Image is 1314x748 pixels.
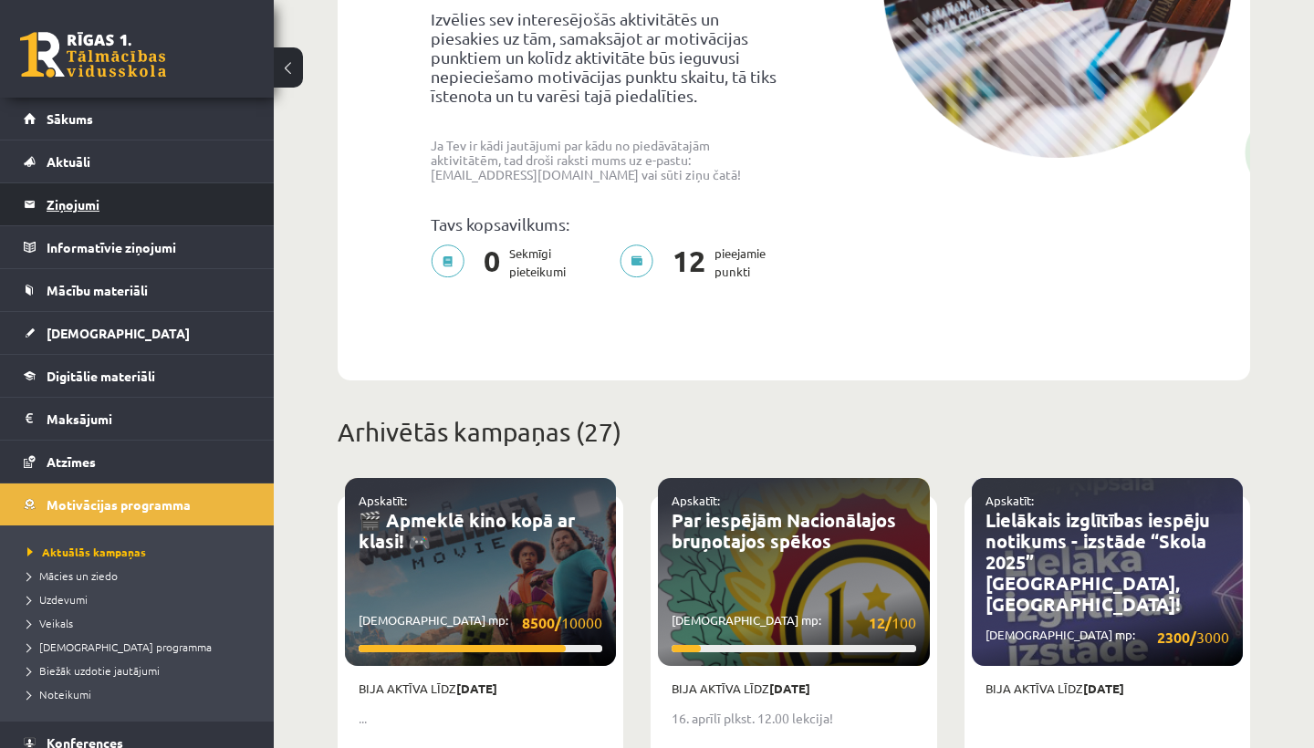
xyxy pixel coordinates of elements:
[47,153,90,170] span: Aktuāli
[47,453,96,470] span: Atzīmes
[620,244,777,281] p: pieejamie punkti
[27,591,255,608] a: Uzdevumi
[47,183,251,225] legend: Ziņojumi
[27,686,255,702] a: Noteikumi
[24,483,251,525] a: Motivācijas programma
[359,493,407,508] a: Apskatīt:
[672,680,915,698] p: Bija aktīva līdz
[27,615,255,631] a: Veikals
[27,616,73,630] span: Veikals
[24,226,251,268] a: Informatīvie ziņojumi
[27,687,91,701] span: Noteikumi
[474,244,509,281] span: 0
[672,710,833,726] strong: 16. aprīlī plkst. 12.00 lekcija!
[24,398,251,440] a: Maksājumi
[24,140,251,182] a: Aktuāli
[672,611,915,634] p: [DEMOGRAPHIC_DATA] mp:
[522,613,561,632] strong: 8500/
[24,183,251,225] a: Ziņojumi
[24,441,251,483] a: Atzīmes
[24,98,251,140] a: Sākums
[431,138,780,182] p: Ja Tev ir kādi jautājumi par kādu no piedāvātajām aktivitātēm, tad droši raksti mums uz e-pastu: ...
[338,413,1250,452] p: Arhivētās kampaņas (27)
[27,663,160,678] span: Biežāk uzdotie jautājumi
[24,312,251,354] a: [DEMOGRAPHIC_DATA]
[359,611,602,634] p: [DEMOGRAPHIC_DATA] mp:
[1083,680,1124,696] strong: [DATE]
[431,244,577,281] p: Sekmīgi pieteikumi
[869,611,916,634] span: 100
[27,639,212,654] span: [DEMOGRAPHIC_DATA] programma
[27,568,118,583] span: Mācies un ziedo
[359,680,602,698] p: Bija aktīva līdz
[47,496,191,513] span: Motivācijas programma
[359,709,602,728] p: ...
[985,493,1034,508] a: Apskatīt:
[20,32,166,78] a: Rīgas 1. Tālmācības vidusskola
[522,611,602,634] span: 10000
[47,282,148,298] span: Mācību materiāli
[24,269,251,311] a: Mācību materiāli
[431,9,780,105] p: Izvēlies sev interesējošās aktivitātēs un piesakies uz tām, samaksājot ar motivācijas punktiem un...
[27,662,255,679] a: Biežāk uzdotie jautājumi
[663,244,714,281] span: 12
[456,680,497,696] strong: [DATE]
[27,592,88,607] span: Uzdevumi
[27,544,255,560] a: Aktuālās kampaņas
[27,567,255,584] a: Mācies un ziedo
[985,680,1229,698] p: Bija aktīva līdz
[47,110,93,127] span: Sākums
[47,398,251,440] legend: Maksājumi
[27,639,255,655] a: [DEMOGRAPHIC_DATA] programma
[24,355,251,397] a: Digitālie materiāli
[47,226,251,268] legend: Informatīvie ziņojumi
[672,508,896,553] a: Par iespējām Nacionālajos bruņotajos spēkos
[47,368,155,384] span: Digitālie materiāli
[769,680,810,696] strong: [DATE]
[985,508,1210,616] a: Lielākais izglītības iespēju notikums - izstāde “Skola 2025” [GEOGRAPHIC_DATA], [GEOGRAPHIC_DATA]!
[985,626,1229,649] p: [DEMOGRAPHIC_DATA] mp:
[47,325,190,341] span: [DEMOGRAPHIC_DATA]
[431,214,780,234] p: Tavs kopsavilkums:
[1157,626,1229,649] span: 3000
[672,493,720,508] a: Apskatīt:
[1157,628,1196,647] strong: 2300/
[869,613,892,632] strong: 12/
[359,508,575,553] a: 🎬 Apmeklē kino kopā ar klasi! 🎮
[27,545,146,559] span: Aktuālās kampaņas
